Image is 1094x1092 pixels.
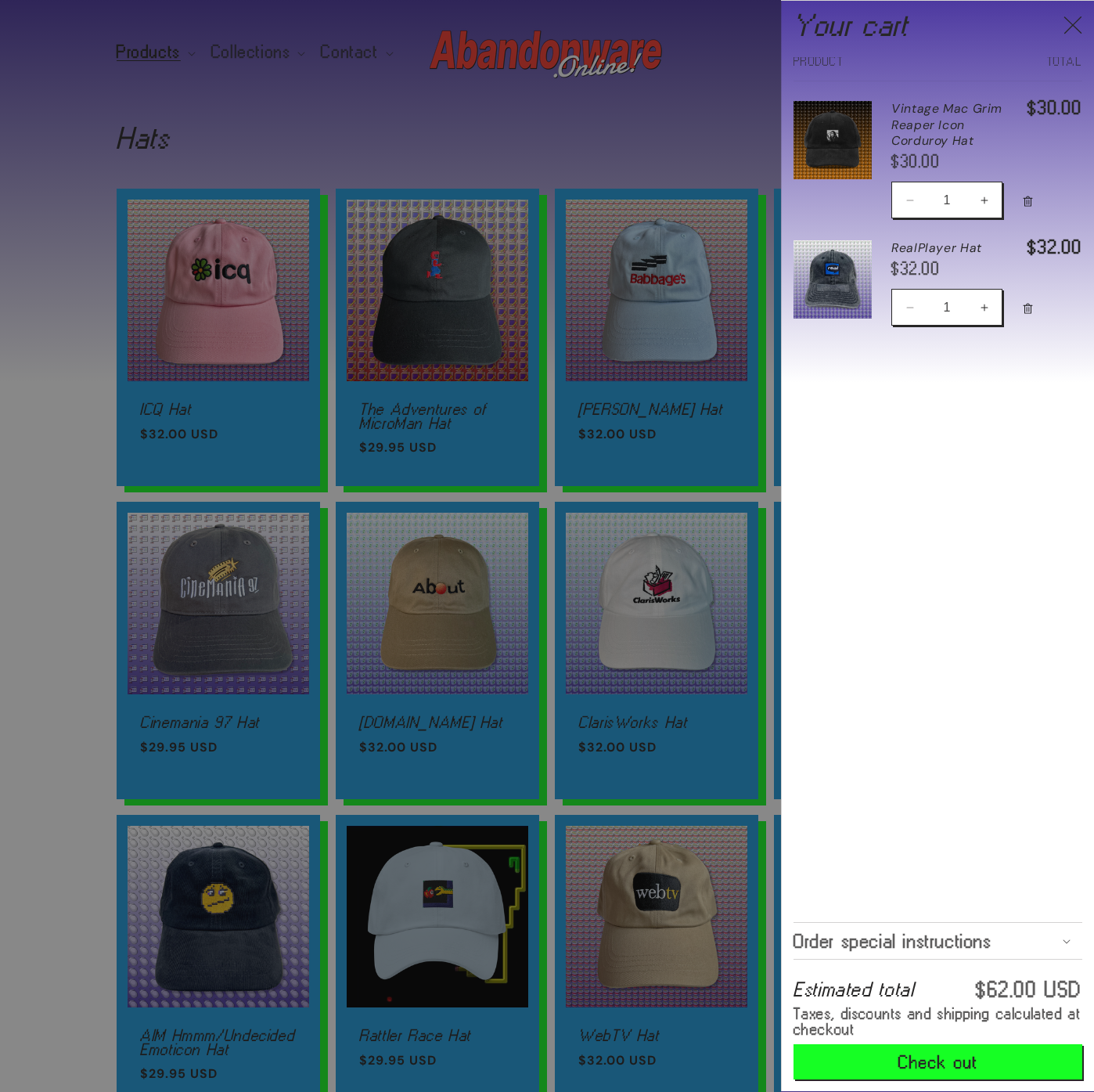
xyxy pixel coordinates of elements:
p: $62.00 USD [976,982,1082,996]
input: Quantity for Vintage Mac Grim Reaper Icon Corduroy Hat [927,182,966,218]
a: RealPlayer Hat [891,240,1008,256]
th: Total [938,57,1083,81]
button: Remove Vintage Mac Grim Reaper Icon Corduroy Hat [1014,186,1042,218]
div: $32.00 [891,261,1008,277]
h2: Estimated total [794,983,914,996]
a: Vintage Mac Grim Reaper Icon Corduroy Hat [891,101,1008,149]
h2: Your cart [794,13,909,38]
small: Taxes, discounts and shipping calculated at checkout [794,1006,1082,1036]
input: Quantity for RealPlayer Hat [927,289,966,326]
summary: Order special instructions [794,923,1082,959]
span: Order special instructions [794,935,992,947]
th: Product [794,57,938,81]
button: Remove RealPlayer Hat [1014,293,1042,325]
button: Close [1056,9,1090,43]
button: Check out [794,1044,1082,1079]
div: $30.00 [891,153,1008,170]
